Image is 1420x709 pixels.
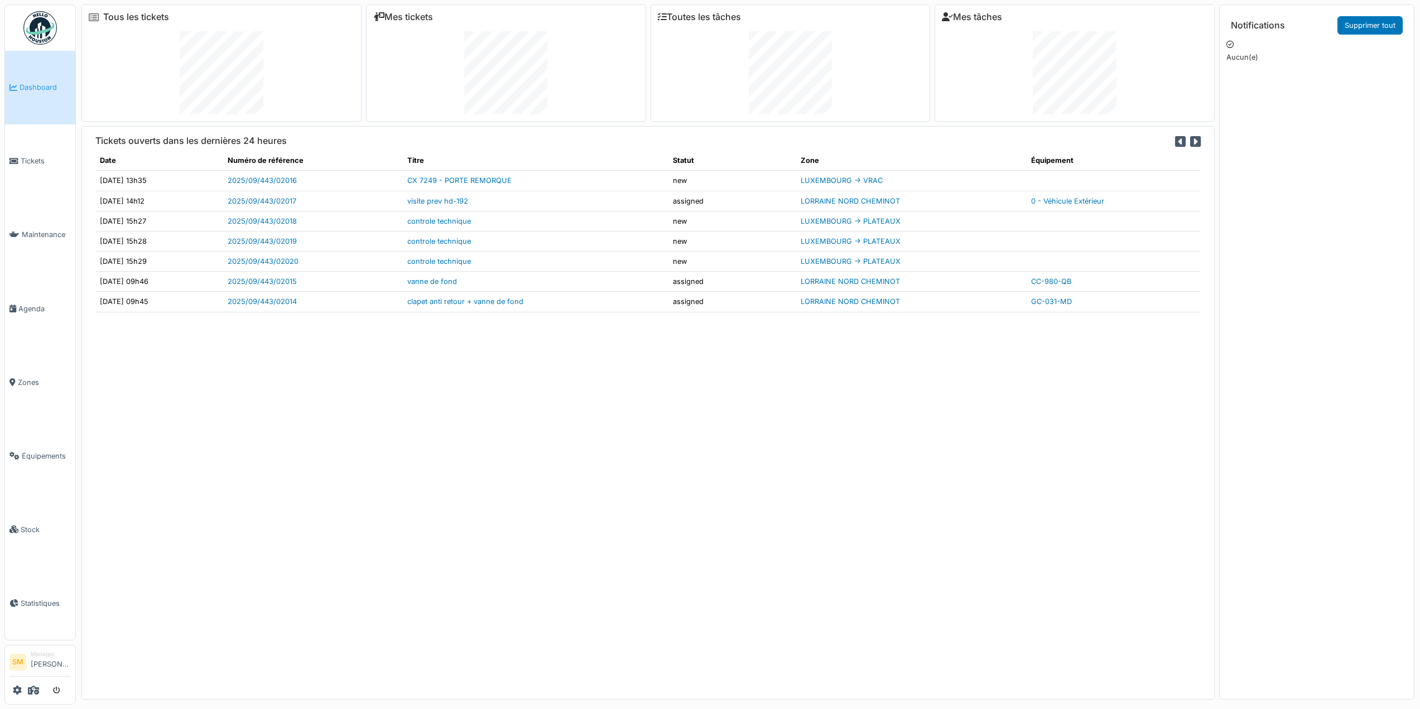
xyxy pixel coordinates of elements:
[5,272,75,345] a: Agenda
[95,191,223,211] td: [DATE] 14h12
[1231,20,1285,31] h6: Notifications
[18,377,71,388] span: Zones
[5,345,75,419] a: Zones
[223,151,403,171] th: Numéro de référence
[21,156,71,166] span: Tickets
[407,297,523,306] a: clapet anti retour + vanne de fond
[801,297,900,306] a: LORRAINE NORD CHEMINOT
[668,252,796,272] td: new
[658,12,741,22] a: Toutes les tâches
[5,51,75,124] a: Dashboard
[21,524,71,535] span: Stock
[9,650,71,677] a: SM Manager[PERSON_NAME]
[5,419,75,493] a: Équipements
[228,217,297,225] a: 2025/09/443/02018
[228,237,297,245] a: 2025/09/443/02019
[95,231,223,251] td: [DATE] 15h28
[20,82,71,93] span: Dashboard
[95,292,223,312] td: [DATE] 09h45
[21,598,71,609] span: Statistiques
[22,229,71,240] span: Maintenance
[407,257,471,266] a: controle technique
[407,197,468,205] a: visite prev hd-192
[22,451,71,461] span: Équipements
[668,191,796,211] td: assigned
[942,12,1002,22] a: Mes tâches
[18,303,71,314] span: Agenda
[228,277,297,286] a: 2025/09/443/02015
[228,176,297,185] a: 2025/09/443/02016
[801,176,883,185] a: LUXEMBOURG -> VRAC
[95,136,287,146] h6: Tickets ouverts dans les dernières 24 heures
[95,171,223,191] td: [DATE] 13h35
[1027,151,1201,171] th: Équipement
[5,198,75,272] a: Maintenance
[407,176,512,185] a: CX 7249 - PORTE REMORQUE
[103,12,169,22] a: Tous les tickets
[5,566,75,640] a: Statistiques
[668,292,796,312] td: assigned
[228,257,299,266] a: 2025/09/443/02020
[407,277,457,286] a: vanne de fond
[801,217,901,225] a: LUXEMBOURG -> PLATEAUX
[5,124,75,198] a: Tickets
[403,151,668,171] th: Titre
[668,211,796,231] td: new
[95,272,223,292] td: [DATE] 09h46
[95,252,223,272] td: [DATE] 15h29
[796,151,1027,171] th: Zone
[373,12,433,22] a: Mes tickets
[1337,16,1403,35] a: Supprimer tout
[31,650,71,658] div: Manager
[5,493,75,566] a: Stock
[407,237,471,245] a: controle technique
[668,231,796,251] td: new
[1226,52,1407,62] p: Aucun(e)
[801,237,901,245] a: LUXEMBOURG -> PLATEAUX
[31,650,71,674] li: [PERSON_NAME]
[1031,297,1072,306] a: GC-031-MD
[95,151,223,171] th: Date
[801,257,901,266] a: LUXEMBOURG -> PLATEAUX
[95,211,223,231] td: [DATE] 15h27
[228,197,296,205] a: 2025/09/443/02017
[407,217,471,225] a: controle technique
[801,277,900,286] a: LORRAINE NORD CHEMINOT
[1031,197,1104,205] a: 0 - Véhicule Extérieur
[1031,277,1071,286] a: CC-980-QB
[668,171,796,191] td: new
[228,297,297,306] a: 2025/09/443/02014
[9,654,26,671] li: SM
[23,11,57,45] img: Badge_color-CXgf-gQk.svg
[801,197,900,205] a: LORRAINE NORD CHEMINOT
[668,151,796,171] th: Statut
[668,272,796,292] td: assigned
